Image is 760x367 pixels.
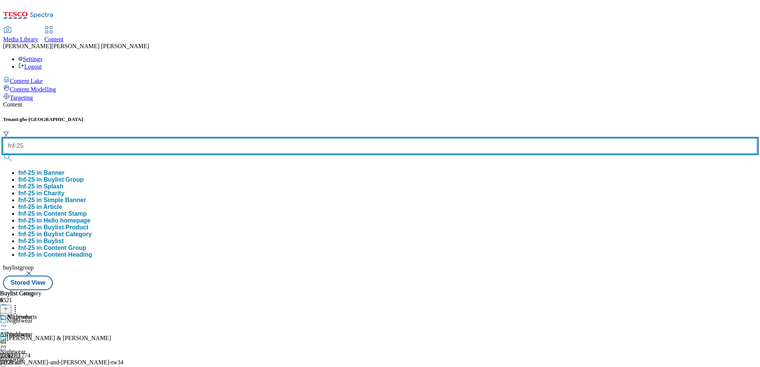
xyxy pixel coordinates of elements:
[43,204,62,210] span: Article
[3,116,757,122] h5: Tenant:
[18,190,65,197] div: fnf-25 in
[44,231,92,237] span: Buylist Category
[3,138,757,154] input: Search
[18,251,92,258] button: fnf-25 in Content Heading
[18,169,65,176] button: fnf-25 in Banner
[44,36,64,42] span: Content
[18,204,62,210] div: fnf-25 in
[20,116,83,122] span: ghs-[GEOGRAPHIC_DATA]
[18,183,63,190] button: fnf-25 in Splash
[18,224,88,231] div: fnf-25 in
[3,93,757,101] a: Targeting
[3,27,38,43] a: Media Library
[18,224,88,231] button: fnf-25 in Buylist Product
[3,85,757,93] a: Content Modelling
[18,231,92,238] button: fnf-25 in Buylist Category
[44,224,88,231] span: Buylist Product
[10,86,56,93] span: Content Modelling
[18,231,92,238] div: fnf-25 in
[18,190,65,197] button: fnf-25 in Charity
[18,210,87,217] button: fnf-25 in Content Stamp
[18,245,87,251] div: fnf-25 in
[44,245,87,251] span: Content Group
[44,27,64,43] a: Content
[18,56,42,62] a: Settings
[18,245,87,251] button: fnf-25 in Content Group
[7,314,37,320] div: All products
[18,63,42,70] a: Logout
[3,276,53,290] button: Stored View
[51,43,149,49] span: [PERSON_NAME] [PERSON_NAME]
[3,76,757,85] a: Content Lake
[18,197,86,204] button: fnf-25 in Simple Banner
[3,36,38,42] span: Media Library
[3,131,9,137] svg: Search Filters
[10,94,33,101] span: Targeting
[44,190,65,196] span: Charity
[18,176,83,183] button: fnf-25 in Buylist Group
[3,43,51,49] span: [PERSON_NAME]
[10,78,43,84] span: Content Lake
[18,204,62,210] button: fnf-25 in Article
[3,264,34,271] span: buylistgroup
[18,238,64,245] button: fnf-25 in Buylist
[18,217,90,224] button: fnf-25 in Hello homepage
[3,101,757,108] div: Content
